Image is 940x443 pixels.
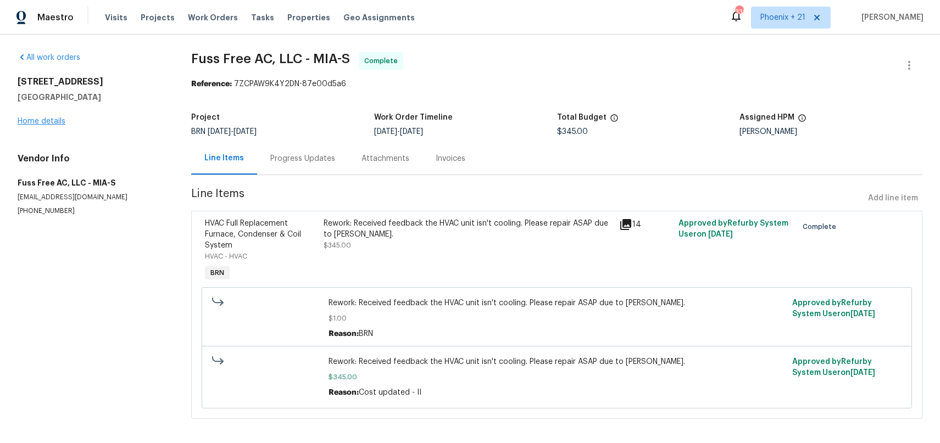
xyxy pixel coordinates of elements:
h5: Work Order Timeline [374,114,453,121]
div: Invoices [436,153,465,164]
span: BRN [206,267,229,278]
span: Reason: [329,330,359,338]
span: $345.00 [329,372,786,383]
a: All work orders [18,54,80,61]
h2: [STREET_ADDRESS] [18,76,165,87]
div: 7ZCPAW9K4Y2DN-87e00d5a6 [191,78,922,89]
span: BRN [191,128,257,136]
div: 339 [735,7,743,18]
span: Maestro [37,12,74,23]
span: Fuss Free AC, LLC - MIA-S [191,52,350,65]
span: BRN [359,330,373,338]
h5: Project [191,114,220,121]
a: Home details [18,117,65,125]
span: Complete [803,221,841,232]
span: HVAC Full Replacement Furnace, Condenser & Coil System [205,220,301,249]
span: - [208,128,257,136]
span: $1.00 [329,313,786,324]
h5: [GEOGRAPHIC_DATA] [18,92,165,103]
span: Cost updated - II [359,389,421,396]
h5: Assigned HPM [739,114,794,121]
span: [DATE] [374,128,397,136]
p: [PHONE_NUMBER] [18,206,165,216]
p: [EMAIL_ADDRESS][DOMAIN_NAME] [18,193,165,202]
span: Approved by Refurby System User on [792,299,875,318]
div: [PERSON_NAME] [739,128,922,136]
div: Rework: Received feedback the HVAC unit isn't cooling. Please repair ASAP due to [PERSON_NAME]. [324,218,613,240]
div: Progress Updates [270,153,335,164]
span: [DATE] [850,369,875,377]
span: HVAC - HVAC [205,253,247,260]
span: Complete [364,55,402,66]
span: [DATE] [850,310,875,318]
span: [DATE] [208,128,231,136]
span: Visits [105,12,127,23]
span: Projects [141,12,175,23]
span: - [374,128,423,136]
span: Reason: [329,389,359,396]
span: The total cost of line items that have been proposed by Opendoor. This sum includes line items th... [610,114,619,128]
span: Approved by Refurby System User on [792,358,875,377]
span: The hpm assigned to this work order. [798,114,806,128]
span: [PERSON_NAME] [857,12,924,23]
span: Geo Assignments [343,12,415,23]
span: [DATE] [708,231,733,238]
div: 14 [619,218,672,231]
span: Properties [287,12,330,23]
span: Rework: Received feedback the HVAC unit isn't cooling. Please repair ASAP due to [PERSON_NAME]. [329,298,786,309]
span: [DATE] [400,128,423,136]
h4: Vendor Info [18,153,165,164]
span: Tasks [251,14,274,21]
span: $345.00 [557,128,588,136]
span: Work Orders [188,12,238,23]
span: Phoenix + 21 [760,12,805,23]
span: [DATE] [233,128,257,136]
span: Rework: Received feedback the HVAC unit isn't cooling. Please repair ASAP due to [PERSON_NAME]. [329,356,786,367]
span: $345.00 [324,242,351,249]
b: Reference: [191,80,232,88]
div: Attachments [361,153,409,164]
h5: Fuss Free AC, LLC - MIA-S [18,177,165,188]
span: Approved by Refurby System User on [678,220,788,238]
h5: Total Budget [557,114,607,121]
div: Line Items [204,153,244,164]
span: Line Items [191,188,864,209]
